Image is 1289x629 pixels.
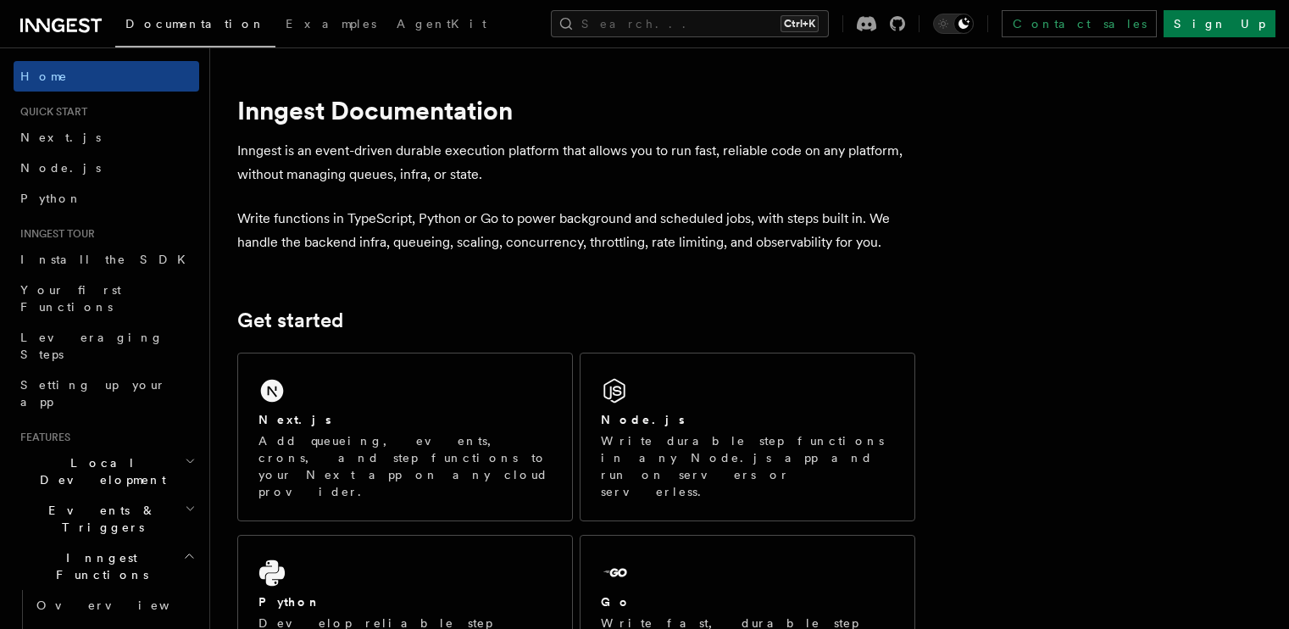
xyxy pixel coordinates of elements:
[14,543,199,590] button: Inngest Functions
[14,244,199,275] a: Install the SDK
[237,207,915,254] p: Write functions in TypeScript, Python or Go to power background and scheduled jobs, with steps bu...
[20,331,164,361] span: Leveraging Steps
[275,5,386,46] a: Examples
[14,370,199,417] a: Setting up your app
[258,593,321,610] h2: Python
[237,353,573,521] a: Next.jsAdd queueing, events, crons, and step functions to your Next app on any cloud provider.
[14,122,199,153] a: Next.js
[237,139,915,186] p: Inngest is an event-driven durable execution platform that allows you to run fast, reliable code ...
[386,5,497,46] a: AgentKit
[397,17,486,31] span: AgentKit
[258,432,552,500] p: Add queueing, events, crons, and step functions to your Next app on any cloud provider.
[14,431,70,444] span: Features
[115,5,275,47] a: Documentation
[14,549,183,583] span: Inngest Functions
[601,411,685,428] h2: Node.js
[36,598,211,612] span: Overview
[14,495,199,543] button: Events & Triggers
[933,14,974,34] button: Toggle dark mode
[20,283,121,314] span: Your first Functions
[237,309,343,332] a: Get started
[20,192,82,205] span: Python
[125,17,265,31] span: Documentation
[14,454,185,488] span: Local Development
[20,378,166,409] span: Setting up your app
[14,227,95,241] span: Inngest tour
[237,95,915,125] h1: Inngest Documentation
[1164,10,1275,37] a: Sign Up
[30,590,199,621] a: Overview
[258,411,331,428] h2: Next.js
[551,10,829,37] button: Search...Ctrl+K
[14,448,199,495] button: Local Development
[20,68,68,85] span: Home
[1002,10,1157,37] a: Contact sales
[580,353,915,521] a: Node.jsWrite durable step functions in any Node.js app and run on servers or serverless.
[601,593,631,610] h2: Go
[14,105,87,119] span: Quick start
[20,131,101,144] span: Next.js
[14,183,199,214] a: Python
[14,153,199,183] a: Node.js
[286,17,376,31] span: Examples
[20,253,196,266] span: Install the SDK
[14,61,199,92] a: Home
[781,15,819,32] kbd: Ctrl+K
[20,161,101,175] span: Node.js
[601,432,894,500] p: Write durable step functions in any Node.js app and run on servers or serverless.
[14,275,199,322] a: Your first Functions
[14,322,199,370] a: Leveraging Steps
[14,502,185,536] span: Events & Triggers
